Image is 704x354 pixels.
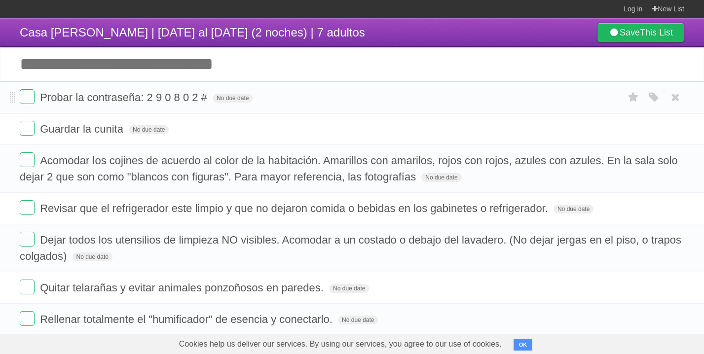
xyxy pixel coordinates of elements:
span: Probar la contraseña: 2 9 0 8 0 2 # [40,91,210,104]
span: Quitar telarañas y evitar animales ponzoñosos en paredes. [40,282,326,294]
span: No due date [213,94,253,103]
span: Cookies help us deliver our services. By using our services, you agree to our use of cookies. [169,334,512,354]
span: Casa [PERSON_NAME] | [DATE] al [DATE] (2 noches) | 7 adultos [20,26,365,39]
span: No due date [554,205,593,213]
span: No due date [73,252,112,261]
span: Revisar que el refrigerador este limpio y que no dejaron comida o bebidas en los gabinetes o refr... [40,202,551,214]
span: No due date [421,173,461,182]
span: Dejar todos los utensilios de limpieza NO visibles. Acomodar a un costado o debajo del lavadero. ... [20,234,681,262]
button: OK [514,339,533,351]
label: Done [20,89,35,104]
span: Rellenar totalmente el "humificador" de esencia y conectarlo. [40,313,335,325]
span: No due date [338,316,378,324]
label: Done [20,200,35,215]
a: SaveThis List [597,23,684,42]
label: Done [20,311,35,326]
span: No due date [129,125,169,134]
span: Acomodar los cojines de acuerdo al color de la habitación. Amarillos con amarilos, rojos con rojo... [20,154,678,183]
label: Done [20,280,35,294]
span: Guardar la cunita [40,123,126,135]
b: This List [640,28,673,37]
label: Star task [624,89,643,106]
span: No due date [329,284,369,293]
label: Done [20,232,35,247]
label: Done [20,121,35,136]
label: Done [20,152,35,167]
